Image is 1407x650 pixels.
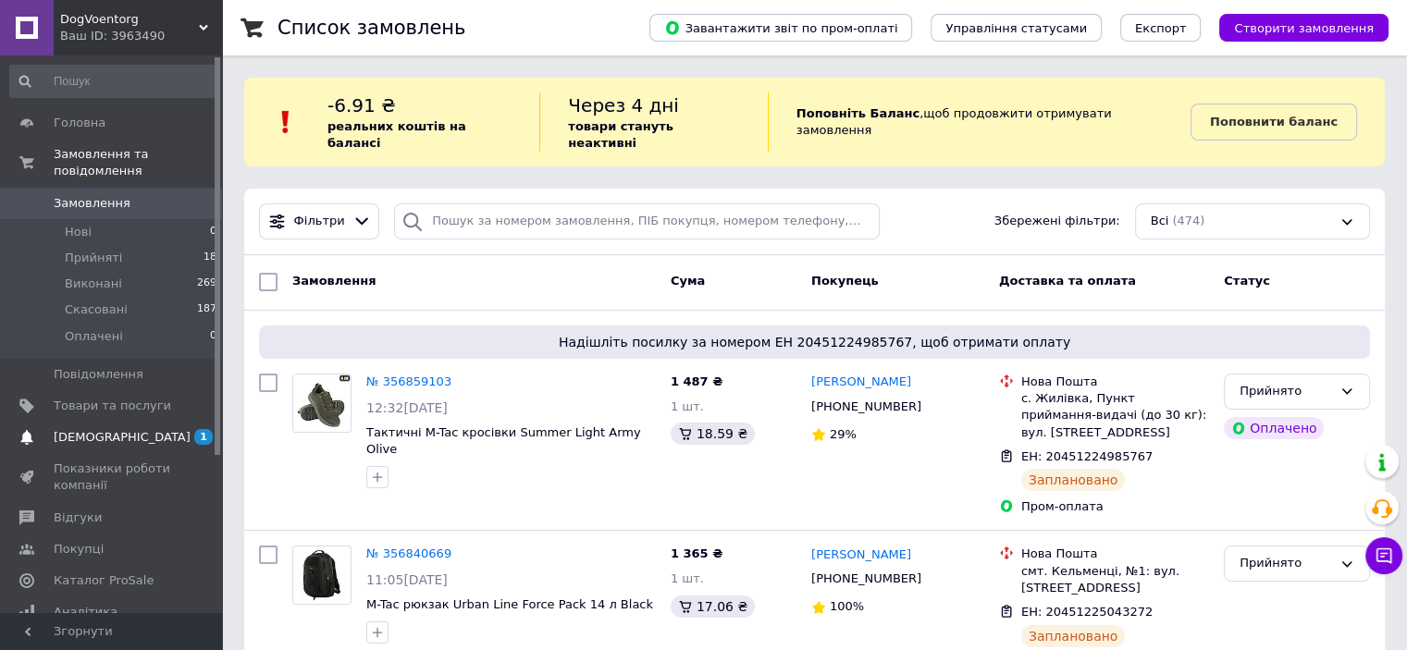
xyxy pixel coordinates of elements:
span: Головна [54,115,105,131]
b: товари стануть неактивні [568,119,673,150]
span: Виконані [65,276,122,292]
span: 0 [210,328,216,345]
span: Скасовані [65,301,128,318]
button: Експорт [1120,14,1202,42]
a: Фото товару [292,374,352,433]
span: DogVoentorg [60,11,199,28]
a: Фото товару [292,546,352,605]
a: № 356840669 [366,546,451,560]
span: Замовлення [292,274,376,288]
span: Доставка та оплата [999,274,1136,288]
div: [PHONE_NUMBER] [808,395,925,419]
button: Завантажити звіт по пром-оплаті [649,14,912,42]
span: Замовлення та повідомлення [54,146,222,179]
div: Заплановано [1021,625,1126,647]
span: 18 [204,250,216,266]
a: Створити замовлення [1201,20,1388,34]
b: Поповніть Баланс [796,106,919,120]
span: Оплачені [65,328,123,345]
a: Поповнити баланс [1191,104,1357,141]
div: Прийнято [1240,554,1332,573]
span: 1 [194,429,213,445]
span: Експорт [1135,21,1187,35]
span: Замовлення [54,195,130,212]
div: с. Жилівка, Пункт приймання-видачі (до 30 кг): вул. [STREET_ADDRESS] [1021,390,1209,441]
button: Чат з покупцем [1365,537,1402,574]
span: 0 [210,224,216,240]
div: [PHONE_NUMBER] [808,567,925,591]
a: M-Tac рюкзак Urban Line Force Pack 14 л Black [366,597,653,611]
span: Нові [65,224,92,240]
input: Пошук [9,65,218,98]
div: смт. Кельменці, №1: вул. [STREET_ADDRESS] [1021,563,1209,596]
div: Нова Пошта [1021,374,1209,390]
b: Поповнити баланс [1210,115,1338,129]
span: Завантажити звіт по пром-оплаті [664,19,897,36]
div: , щоб продовжити отримувати замовлення [768,92,1191,152]
span: 1 шт. [671,571,704,585]
span: Каталог ProSale [54,572,154,589]
span: ЕН: 20451224985767 [1021,449,1153,463]
span: -6.91 ₴ [327,94,396,117]
div: Прийнято [1240,382,1332,401]
span: Cума [671,274,705,288]
span: 1 365 ₴ [671,546,722,560]
span: Товари та послуги [54,398,171,414]
img: Фото товару [293,374,351,432]
span: ЕН: 20451225043272 [1021,605,1153,619]
input: Пошук за номером замовлення, ПІБ покупця, номером телефону, Email, номером накладної [394,203,880,239]
span: Статус [1224,274,1270,288]
div: Ваш ID: 3963490 [60,28,222,44]
span: Покупець [811,274,879,288]
span: Всі [1151,213,1169,230]
div: 18.59 ₴ [671,423,755,445]
a: № 356859103 [366,374,451,388]
span: 1 шт. [671,399,704,413]
img: Фото товару [293,546,351,604]
span: Створити замовлення [1234,21,1374,35]
span: Управління статусами [945,21,1087,35]
a: [PERSON_NAME] [811,374,911,391]
span: Аналітика [54,604,117,620]
span: Надішліть посилку за номером ЕН 20451224985767, щоб отримати оплату [266,333,1363,351]
span: [DEMOGRAPHIC_DATA] [54,429,191,446]
span: Покупці [54,541,104,558]
span: 187 [197,301,216,318]
span: Фільтри [294,213,345,230]
div: Заплановано [1021,469,1126,491]
h1: Список замовлень [278,17,465,39]
button: Управління статусами [931,14,1102,42]
span: 12:32[DATE] [366,400,448,415]
div: 17.06 ₴ [671,595,755,618]
div: Нова Пошта [1021,546,1209,562]
span: 1 487 ₴ [671,374,722,388]
div: Пром-оплата [1021,498,1209,515]
span: 269 [197,276,216,292]
span: Показники роботи компанії [54,460,171,494]
span: Повідомлення [54,366,143,383]
img: :exclamation: [272,108,300,136]
span: 11:05[DATE] [366,572,448,587]
span: 100% [830,599,864,613]
span: (474) [1172,214,1204,227]
span: Прийняті [65,250,122,266]
a: Тактичні M-Tac кросівки Summer Light Army Olive [366,425,641,457]
span: Відгуки [54,509,102,526]
span: Через 4 дні [568,94,679,117]
span: Збережені фільтри: [994,213,1120,230]
span: 29% [830,427,857,441]
a: [PERSON_NAME] [811,546,911,564]
button: Створити замовлення [1219,14,1388,42]
div: Оплачено [1224,417,1324,439]
b: реальних коштів на балансі [327,119,466,150]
